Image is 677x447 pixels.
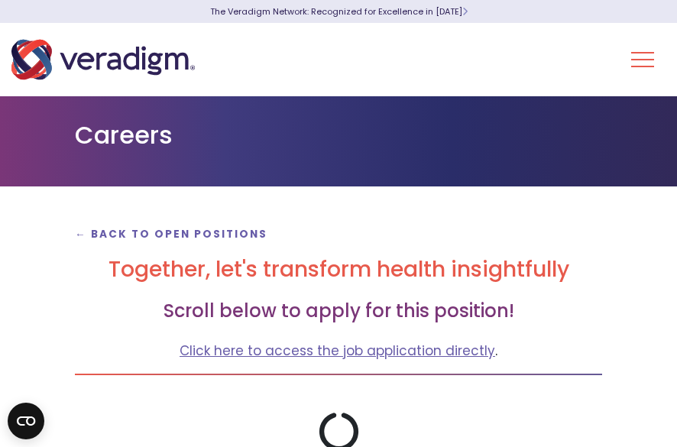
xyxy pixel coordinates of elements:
[631,40,654,79] button: Toggle Navigation Menu
[75,300,602,322] h3: Scroll below to apply for this position!
[75,341,602,361] p: .
[180,342,495,360] a: Click here to access the job application directly
[8,403,44,439] button: Open CMP widget
[75,257,602,283] h2: Together, let's transform health insightfully
[75,227,267,241] a: ← Back to Open Positions
[75,121,602,150] h1: Careers
[462,5,468,18] span: Learn More
[210,5,468,18] a: The Veradigm Network: Recognized for Excellence in [DATE]Learn More
[11,34,195,85] img: Veradigm logo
